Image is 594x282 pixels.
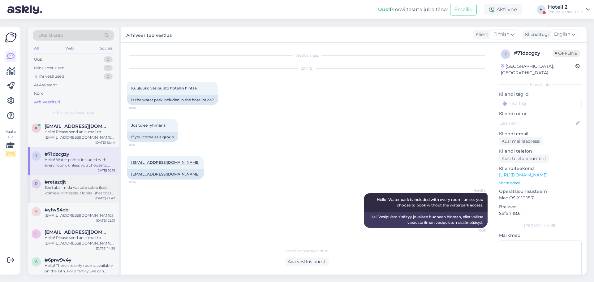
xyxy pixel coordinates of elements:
[499,120,575,127] input: Lisa nimi
[35,181,38,186] span: r
[127,66,488,71] div: [DATE]
[286,248,329,254] span: Vestlus on arhiveeritud
[499,131,582,137] p: Kliendi email
[97,168,115,173] div: [DATE] 10:15
[5,129,16,157] div: Vaata siia
[33,44,40,52] div: All
[364,212,488,228] div: Hei! Vesipuisto sisältyy jokaisen huoneen hintaan, ellet valitse varausta ilman vesipuiston sisää...
[5,32,17,43] img: Askly Logo
[554,31,570,38] span: English
[127,132,178,142] div: If you come as a group
[499,210,582,217] p: Safari 18.6
[131,160,200,165] a: [EMAIL_ADDRESS][DOMAIN_NAME]
[499,204,582,210] p: Brauser
[45,129,115,140] div: Hello! Please send an e-mail to [EMAIL_ADDRESS][DOMAIN_NAME] to book.
[64,44,75,52] div: Web
[463,228,486,233] span: 10:15
[45,185,115,196] div: See tuba, mida vaatate sobib ilusti kolmele inimesele. Ööbite ühes toas ja toome tuppa lahtikäiva...
[129,180,152,184] span: 10:14
[45,229,109,235] span: laumaancane@inbox.lv
[35,259,37,264] span: 6
[514,50,553,57] div: # 71dzcgzy
[499,223,582,228] div: [PERSON_NAME]
[34,99,60,105] div: Arhiveeritud
[35,209,37,214] span: y
[45,207,70,213] span: #yhv54cbi
[285,258,329,266] div: Ava vestlus uuesti
[537,5,545,14] div: H
[45,179,66,185] span: #retazdjt
[96,218,115,223] div: [DATE] 22:31
[499,165,582,172] p: Klienditeekond
[499,154,549,163] div: Küsi telefoninumbrit
[501,63,575,76] div: [GEOGRAPHIC_DATA], [GEOGRAPHIC_DATA]
[5,151,16,157] div: 0 / 3
[493,31,509,38] span: Finnish
[378,7,390,12] b: Uus!
[377,197,484,207] span: Hello! Water park is included with every room, unless you choose to book without the waterpark ac...
[104,56,113,63] div: 0
[35,154,37,158] span: 7
[499,99,582,108] input: Lisa tag
[129,106,152,110] span: 10:10
[45,151,69,157] span: #71dzcgzy
[96,246,115,251] div: [DATE] 14:29
[499,195,582,201] p: Mac OS X 10.15.7
[548,5,590,15] a: Hotell 2Tervise Paradiis OÜ
[131,123,166,128] span: Jos tulee ryhmänä
[99,44,114,52] div: Socials
[53,110,94,115] span: Arhiveeritud vestlused
[548,5,583,10] div: Hotell 2
[45,213,115,218] div: [EMAIL_ADDRESS][DOMAIN_NAME]
[499,188,582,195] p: Operatsioonisüsteem
[34,73,64,80] div: Tiimi vestlused
[499,232,582,239] p: Märkmed
[131,86,197,90] span: Kuuluuko vesipuisto hotellin hintaa
[95,196,115,201] div: [DATE] 22:42
[127,53,488,58] div: Vestlus algas
[45,235,115,246] div: Hello! Please send an e-mail to [EMAIL_ADDRESS][DOMAIN_NAME] to make a reservation and also write...
[104,65,113,71] div: 0
[34,82,57,88] div: AI Assistent
[34,90,43,97] div: Kõik
[484,4,522,15] div: Aktiivne
[499,91,582,98] p: Kliendi tag'id
[499,111,582,117] p: Kliendi nimi
[38,32,63,39] span: Otsi kliente
[499,137,543,145] div: Küsi meiliaadressi
[378,6,448,13] div: Proovi tasuta juba täna:
[45,263,115,274] div: Hello! There are only rooms available on the 15th. For a family, we can recommend a family room, ...
[129,143,152,147] span: 10:11
[505,52,507,56] span: 7
[473,31,488,38] div: Klient
[523,31,549,38] div: Klienditugi
[548,10,583,15] div: Tervise Paradiis OÜ
[104,73,113,80] div: 0
[499,180,582,186] p: Vaata edasi ...
[499,82,582,87] div: Kliendi info
[45,257,71,263] span: #6prw9v4y
[35,126,38,130] span: k
[553,50,580,57] span: Offline
[97,274,115,279] div: [DATE] 8:06
[126,30,172,39] label: Arhiveeritud vestlus
[450,4,477,15] button: Emailid
[127,95,218,105] div: Is the water park included in the hotel price?
[45,124,109,129] span: komu.martti@gmail.com
[499,172,548,178] a: [URL][DOMAIN_NAME]
[34,56,42,63] div: Uus
[95,140,115,145] div: [DATE] 10:44
[499,148,582,154] p: Kliendi telefon
[34,65,65,71] div: Minu vestlused
[131,172,200,176] a: [EMAIL_ADDRESS][DOMAIN_NAME]
[463,188,486,193] span: Hotell 2
[45,157,115,168] div: Hello! Water park is included with every room, unless you choose to book without the waterpark ac...
[35,232,37,236] span: l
